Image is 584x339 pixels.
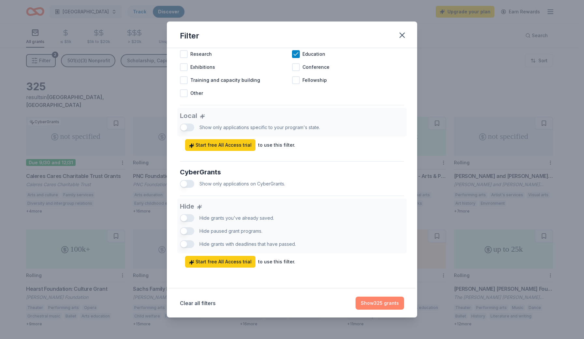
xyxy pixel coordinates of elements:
[189,258,252,266] span: Start free All Access trial
[190,63,215,71] span: Exhibitions
[302,63,329,71] span: Conference
[190,76,260,84] span: Training and capacity building
[190,50,212,58] span: Research
[185,139,255,151] a: Start free All Access trial
[356,297,404,310] button: Show325 grants
[302,76,327,84] span: Fellowship
[258,141,295,149] div: to use this filter.
[185,256,255,268] a: Start free All Access trial
[302,50,325,58] span: Education
[258,258,295,266] div: to use this filter.
[190,89,203,97] span: Other
[189,141,252,149] span: Start free All Access trial
[180,299,215,307] button: Clear all filters
[199,181,285,186] span: Show only applications on CyberGrants.
[180,31,199,41] div: Filter
[180,167,404,177] div: CyberGrants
